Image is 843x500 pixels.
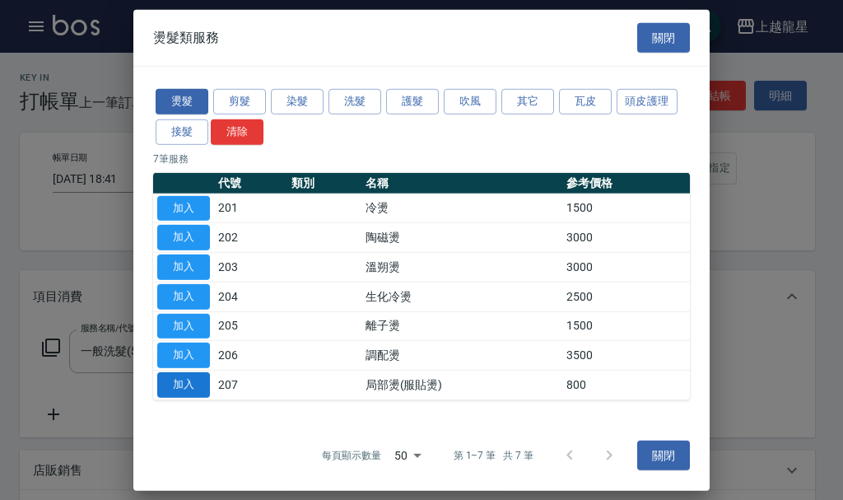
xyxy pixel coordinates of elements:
[637,22,690,53] button: 關閉
[562,282,690,311] td: 2500
[157,313,210,339] button: 加入
[322,448,381,463] p: 每頁顯示數量
[361,223,562,253] td: 陶磁燙
[361,194,562,223] td: 冷燙
[361,172,562,194] th: 名稱
[562,311,690,341] td: 1500
[559,89,612,114] button: 瓦皮
[637,440,690,470] button: 關閉
[157,195,210,221] button: 加入
[153,30,219,46] span: 燙髮類服務
[562,370,690,400] td: 800
[361,341,562,371] td: 調配燙
[157,284,210,310] button: 加入
[388,433,427,478] div: 50
[153,151,690,166] p: 7 筆服務
[562,341,690,371] td: 3500
[562,194,690,223] td: 1500
[157,343,210,368] button: 加入
[156,89,208,114] button: 燙髮
[214,194,287,223] td: 201
[214,370,287,400] td: 207
[562,223,690,253] td: 3000
[214,282,287,311] td: 204
[157,225,210,250] button: 加入
[361,282,562,311] td: 生化冷燙
[562,172,690,194] th: 參考價格
[213,89,266,114] button: 剪髮
[501,89,554,114] button: 其它
[271,89,324,114] button: 染髮
[214,311,287,341] td: 205
[361,370,562,400] td: 局部燙(服貼燙)
[444,89,496,114] button: 吹風
[361,311,562,341] td: 離子燙
[287,172,361,194] th: 類別
[211,119,263,145] button: 清除
[214,172,287,194] th: 代號
[328,89,381,114] button: 洗髮
[157,255,210,280] button: 加入
[562,252,690,282] td: 3000
[454,448,533,463] p: 第 1–7 筆 共 7 筆
[617,89,678,114] button: 頭皮護理
[214,341,287,371] td: 206
[157,372,210,398] button: 加入
[156,119,208,145] button: 接髮
[386,89,439,114] button: 護髮
[214,252,287,282] td: 203
[214,223,287,253] td: 202
[361,252,562,282] td: 溫朔燙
